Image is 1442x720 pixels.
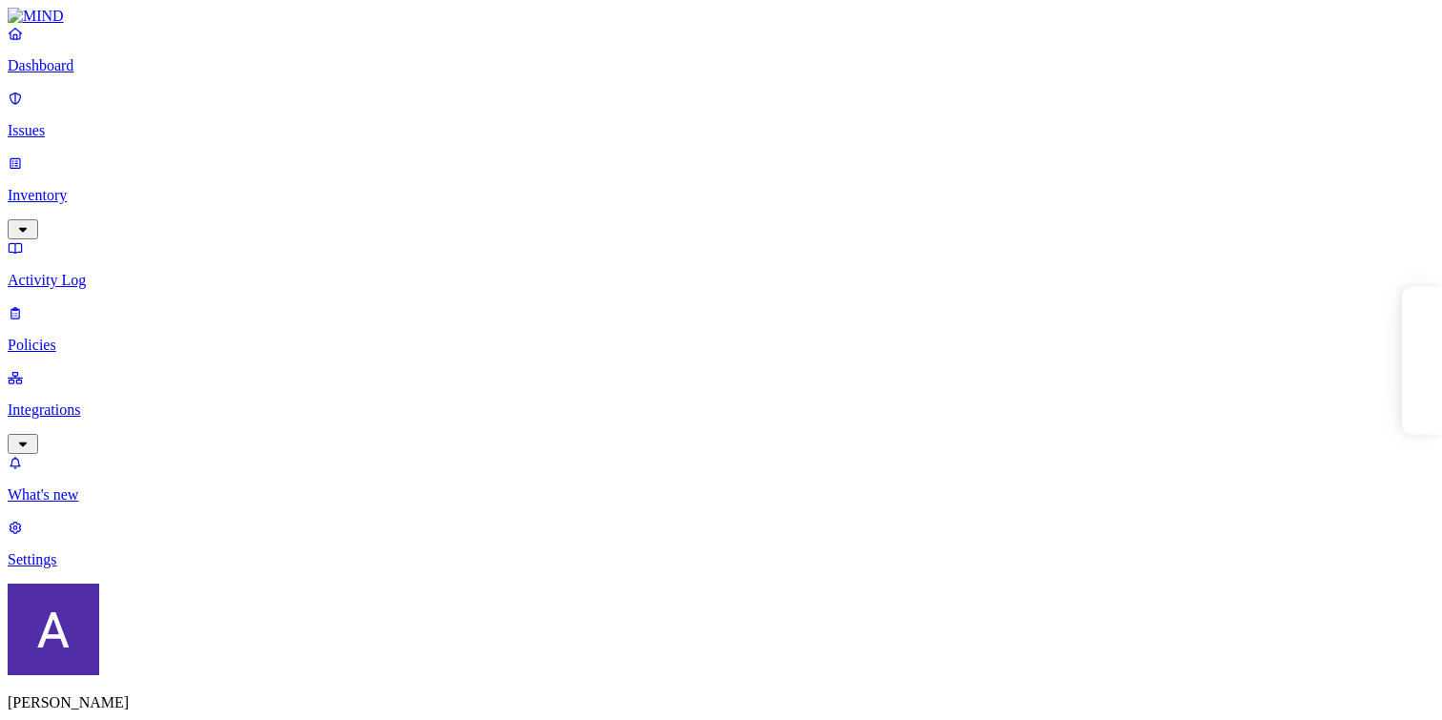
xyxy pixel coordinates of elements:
p: Dashboard [8,57,1434,74]
a: Policies [8,304,1434,354]
iframe: Marker.io feedback button [1402,286,1442,434]
p: Activity Log [8,272,1434,289]
p: Inventory [8,187,1434,204]
a: Settings [8,519,1434,568]
p: What's new [8,486,1434,504]
a: Issues [8,90,1434,139]
a: Activity Log [8,239,1434,289]
p: Policies [8,337,1434,354]
a: MIND [8,8,1434,25]
p: Settings [8,551,1434,568]
img: Avigail Bronznick [8,584,99,675]
p: Integrations [8,401,1434,419]
a: What's new [8,454,1434,504]
a: Inventory [8,154,1434,237]
img: MIND [8,8,64,25]
p: Issues [8,122,1434,139]
a: Dashboard [8,25,1434,74]
a: Integrations [8,369,1434,451]
p: [PERSON_NAME] [8,694,1434,711]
